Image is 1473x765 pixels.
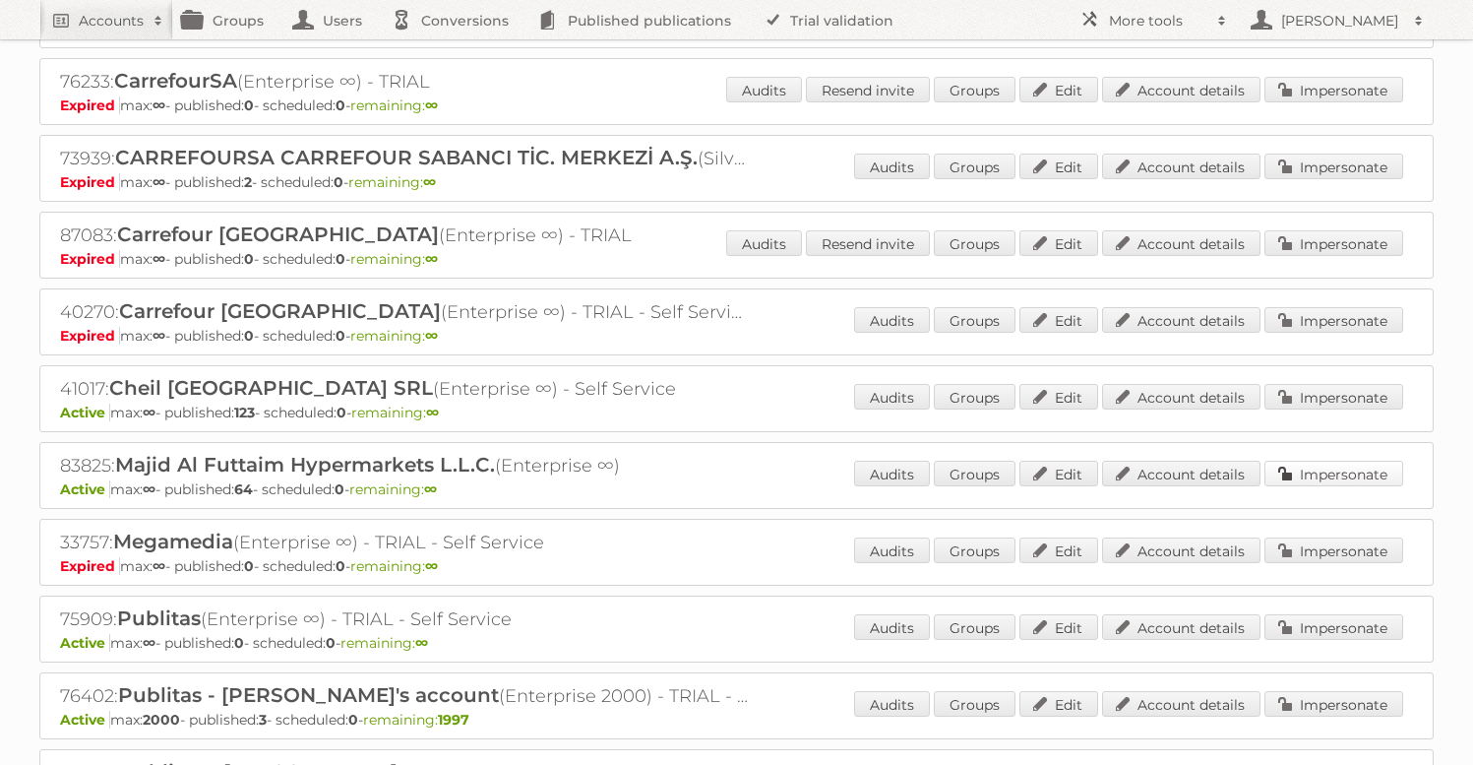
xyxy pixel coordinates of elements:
[244,96,254,114] strong: 0
[854,461,930,486] a: Audits
[60,173,1413,191] p: max: - published: - scheduled: -
[60,634,1413,652] p: max: - published: - scheduled: -
[60,327,1413,345] p: max: - published: - scheduled: -
[934,307,1015,333] a: Groups
[1264,307,1403,333] a: Impersonate
[143,711,180,729] strong: 2000
[1019,307,1098,333] a: Edit
[1102,154,1260,179] a: Account details
[60,250,1413,268] p: max: - published: - scheduled: -
[415,634,428,652] strong: ∞
[143,480,155,498] strong: ∞
[854,614,930,640] a: Audits
[79,11,144,31] h2: Accounts
[350,96,438,114] span: remaining:
[726,230,802,256] a: Audits
[234,480,253,498] strong: 64
[60,299,749,325] h2: 40270: (Enterprise ∞) - TRIAL - Self Service
[854,384,930,410] a: Audits
[244,557,254,575] strong: 0
[425,327,438,345] strong: ∞
[806,77,930,102] a: Resend invite
[423,173,436,191] strong: ∞
[1019,384,1098,410] a: Edit
[60,453,749,478] h2: 83825: (Enterprise ∞)
[336,327,345,345] strong: 0
[854,691,930,717] a: Audits
[425,250,438,268] strong: ∞
[60,480,1413,498] p: max: - published: - scheduled: -
[234,634,244,652] strong: 0
[337,404,346,421] strong: 0
[934,384,1015,410] a: Groups
[1102,461,1260,486] a: Account details
[1109,11,1207,31] h2: More tools
[60,69,749,95] h2: 76233: (Enterprise ∞) - TRIAL
[109,376,433,400] span: Cheil [GEOGRAPHIC_DATA] SRL
[1019,691,1098,717] a: Edit
[426,404,439,421] strong: ∞
[1102,691,1260,717] a: Account details
[351,404,439,421] span: remaining:
[1102,538,1260,563] a: Account details
[117,223,439,246] span: Carrefour [GEOGRAPHIC_DATA]
[60,250,120,268] span: Expired
[60,557,1413,575] p: max: - published: - scheduled: -
[60,376,749,402] h2: 41017: (Enterprise ∞) - Self Service
[244,327,254,345] strong: 0
[114,69,237,93] span: CarrefourSA
[113,530,233,553] span: Megamedia
[1019,154,1098,179] a: Edit
[115,146,698,169] span: CARREFOURSA CARREFOUR SABANCI TİC. MERKEZİ A.Ş.
[424,480,437,498] strong: ∞
[117,606,201,630] span: Publitas
[1276,11,1404,31] h2: [PERSON_NAME]
[1102,230,1260,256] a: Account details
[60,480,110,498] span: Active
[854,154,930,179] a: Audits
[1264,538,1403,563] a: Impersonate
[119,299,441,323] span: Carrefour [GEOGRAPHIC_DATA]
[60,711,110,729] span: Active
[60,327,120,345] span: Expired
[854,538,930,563] a: Audits
[60,530,749,555] h2: 33757: (Enterprise ∞) - TRIAL - Self Service
[363,711,469,729] span: remaining:
[1102,614,1260,640] a: Account details
[350,557,438,575] span: remaining:
[934,230,1015,256] a: Groups
[1019,230,1098,256] a: Edit
[334,173,343,191] strong: 0
[60,711,1413,729] p: max: - published: - scheduled: -
[60,173,120,191] span: Expired
[425,96,438,114] strong: ∞
[60,634,110,652] span: Active
[153,250,165,268] strong: ∞
[934,461,1015,486] a: Groups
[60,223,749,248] h2: 87083: (Enterprise ∞) - TRIAL
[234,404,255,421] strong: 123
[1019,77,1098,102] a: Edit
[1264,691,1403,717] a: Impersonate
[1264,461,1403,486] a: Impersonate
[348,173,436,191] span: remaining:
[349,480,437,498] span: remaining:
[1264,77,1403,102] a: Impersonate
[60,404,1413,421] p: max: - published: - scheduled: -
[934,77,1015,102] a: Groups
[854,307,930,333] a: Audits
[60,96,1413,114] p: max: - published: - scheduled: -
[60,146,749,171] h2: 73939: (Silver-2023 ∞) - TRIAL
[350,250,438,268] span: remaining:
[335,480,344,498] strong: 0
[244,250,254,268] strong: 0
[934,154,1015,179] a: Groups
[115,453,495,477] span: Majid Al Futtaim Hypermarkets L.L.C.
[1264,614,1403,640] a: Impersonate
[336,250,345,268] strong: 0
[1019,614,1098,640] a: Edit
[60,557,120,575] span: Expired
[348,711,358,729] strong: 0
[336,96,345,114] strong: 0
[1019,461,1098,486] a: Edit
